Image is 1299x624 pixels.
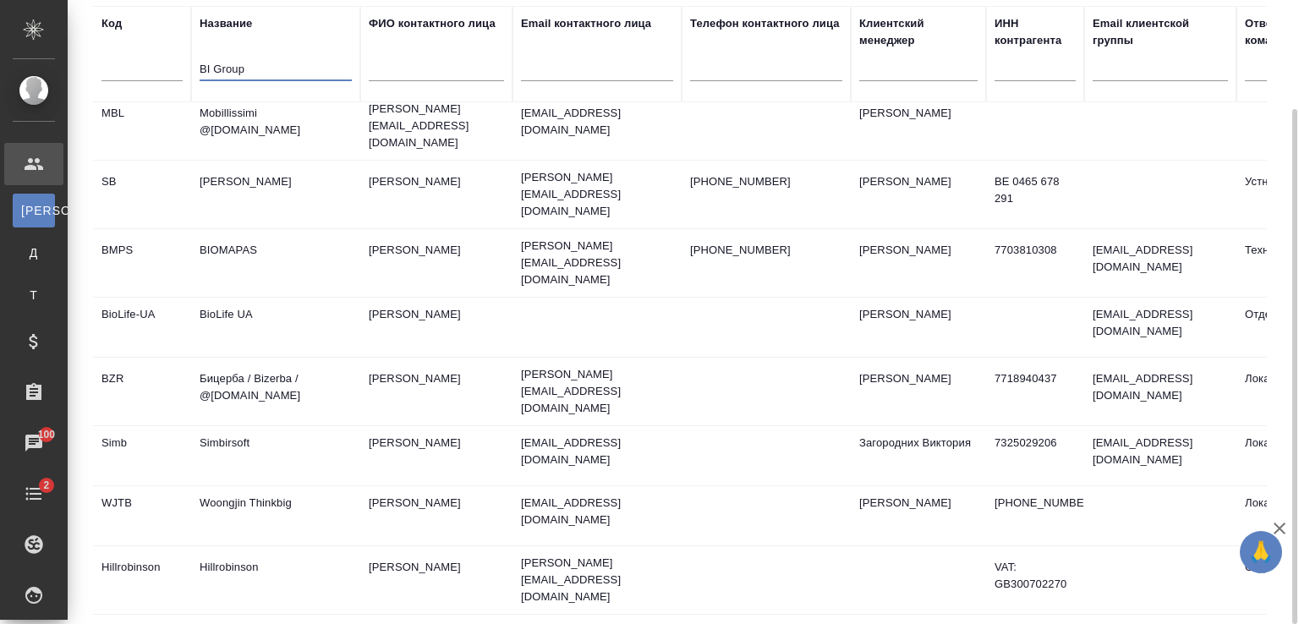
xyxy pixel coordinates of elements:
p: [PERSON_NAME][EMAIL_ADDRESS][DOMAIN_NAME] [521,238,673,288]
div: Телефон контактного лица [690,15,840,32]
td: BMPS [93,233,191,293]
td: BZR [93,362,191,421]
td: [PERSON_NAME] [360,233,512,293]
td: [PERSON_NAME] [EMAIL_ADDRESS][DOMAIN_NAME] [360,92,512,160]
td: 7325029206 [986,426,1084,485]
p: [PERSON_NAME][EMAIL_ADDRESS][DOMAIN_NAME] [521,555,673,605]
td: Mobillissimi @[DOMAIN_NAME] [191,96,360,156]
td: BioLife-UA [93,298,191,357]
td: [EMAIL_ADDRESS][DOMAIN_NAME] [1084,426,1236,485]
td: 7703810308 [986,233,1084,293]
span: [PERSON_NAME] [21,202,47,219]
td: [PERSON_NAME] [851,298,986,357]
td: Бицерба / Bizerba / @[DOMAIN_NAME] [191,362,360,421]
td: 7718940437 [986,362,1084,421]
div: Код [101,15,122,32]
a: 100 [4,422,63,464]
td: [PERSON_NAME] [851,165,986,224]
p: [PHONE_NUMBER] [690,242,842,259]
td: Загородних Виктория [851,426,986,485]
td: [EMAIL_ADDRESS][DOMAIN_NAME] [1084,362,1236,421]
span: Т [21,287,47,304]
td: [PERSON_NAME] [360,486,512,545]
span: Д [21,244,47,261]
a: [PERSON_NAME] [13,194,55,227]
td: [PERSON_NAME] [851,96,986,156]
td: [PERSON_NAME] [851,362,986,421]
td: VAT: GB300702270 [986,550,1084,610]
p: [PHONE_NUMBER] [690,173,842,190]
div: Название [200,15,252,32]
td: [PERSON_NAME] [851,486,986,545]
td: [PHONE_NUMBER] [986,486,1084,545]
span: 2 [33,477,59,494]
span: 🙏 [1247,534,1275,570]
p: [EMAIL_ADDRESS][DOMAIN_NAME] [521,495,673,528]
td: [PERSON_NAME] [191,165,360,224]
a: Т [13,278,55,312]
td: [EMAIL_ADDRESS][DOMAIN_NAME] [1084,233,1236,293]
td: [PERSON_NAME] [360,298,512,357]
td: [EMAIL_ADDRESS][DOMAIN_NAME] [1084,298,1236,357]
td: Hillrobinson [191,550,360,610]
td: [PERSON_NAME] [360,362,512,421]
td: Simb [93,426,191,485]
a: 2 [4,473,63,515]
p: [EMAIL_ADDRESS][DOMAIN_NAME] [521,105,673,139]
td: MBL [93,96,191,156]
td: [PERSON_NAME] [360,426,512,485]
td: [PERSON_NAME] [360,550,512,610]
td: Hillrobinson [93,550,191,610]
div: Email контактного лица [521,15,651,32]
td: BioLife UA [191,298,360,357]
p: [EMAIL_ADDRESS][DOMAIN_NAME] [521,435,673,468]
td: BE 0465 678 291 [986,165,1084,224]
td: [PERSON_NAME] [360,165,512,224]
button: 🙏 [1240,531,1282,573]
td: Simbirsoft [191,426,360,485]
td: Woongjin Thinkbig [191,486,360,545]
td: SB [93,165,191,224]
div: ИНН контрагента [995,15,1076,49]
span: 100 [28,426,66,443]
td: BIOMAPAS [191,233,360,293]
a: Д [13,236,55,270]
td: [PERSON_NAME] [851,233,986,293]
td: WJTB [93,486,191,545]
p: [PERSON_NAME][EMAIL_ADDRESS][DOMAIN_NAME] [521,366,673,417]
div: Клиентский менеджер [859,15,978,49]
div: ФИО контактного лица [369,15,496,32]
div: Email клиентской группы [1093,15,1228,49]
p: [PERSON_NAME][EMAIL_ADDRESS][DOMAIN_NAME] [521,169,673,220]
